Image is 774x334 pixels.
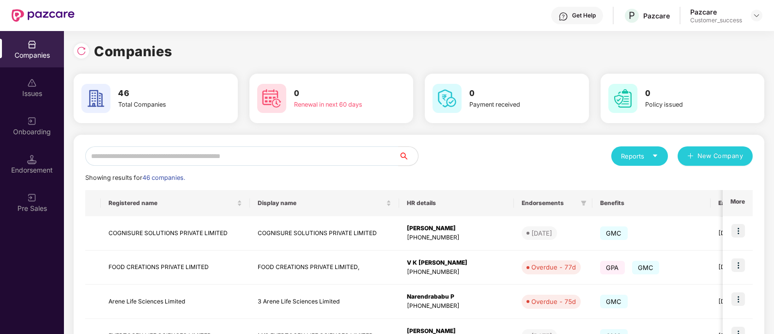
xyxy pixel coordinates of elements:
img: svg+xml;base64,PHN2ZyB4bWxucz0iaHR0cDovL3d3dy53My5vcmcvMjAwMC9zdmciIHdpZHRoPSI2MCIgaGVpZ2h0PSI2MC... [433,84,462,113]
span: Showing results for [85,174,185,181]
span: filter [581,200,587,206]
span: GMC [632,261,660,274]
div: V K [PERSON_NAME] [407,258,506,268]
span: P [629,10,635,21]
th: Benefits [592,190,711,216]
td: COGNISURE SOLUTIONS PRIVATE LIMITED [250,216,399,251]
h3: 0 [294,87,377,100]
h3: 46 [118,87,201,100]
span: GPA [600,261,625,274]
img: svg+xml;base64,PHN2ZyB4bWxucz0iaHR0cDovL3d3dy53My5vcmcvMjAwMC9zdmciIHdpZHRoPSI2MCIgaGVpZ2h0PSI2MC... [257,84,286,113]
span: 46 companies. [142,174,185,181]
th: More [723,190,753,216]
th: HR details [399,190,514,216]
img: svg+xml;base64,PHN2ZyBpZD0iQ29tcGFuaWVzIiB4bWxucz0iaHR0cDovL3d3dy53My5vcmcvMjAwMC9zdmciIHdpZHRoPS... [27,40,37,49]
button: plusNew Company [678,146,753,166]
div: Customer_success [690,16,742,24]
th: Registered name [101,190,250,216]
td: COGNISURE SOLUTIONS PRIVATE LIMITED [101,216,250,251]
img: svg+xml;base64,PHN2ZyB3aWR0aD0iMjAiIGhlaWdodD0iMjAiIHZpZXdCb3g9IjAgMCAyMCAyMCIgZmlsbD0ibm9uZSIgeG... [27,116,37,126]
img: icon [731,258,745,272]
div: [PHONE_NUMBER] [407,268,506,277]
img: svg+xml;base64,PHN2ZyB3aWR0aD0iMjAiIGhlaWdodD0iMjAiIHZpZXdCb3g9IjAgMCAyMCAyMCIgZmlsbD0ibm9uZSIgeG... [27,193,37,203]
span: Registered name [108,199,235,207]
span: search [398,152,418,160]
td: [DATE] [711,285,773,319]
div: Get Help [572,12,596,19]
div: Payment received [469,100,553,110]
img: icon [731,292,745,306]
img: svg+xml;base64,PHN2ZyB3aWR0aD0iMTQuNSIgaGVpZ2h0PSIxNC41IiB2aWV3Qm94PSIwIDAgMTYgMTYiIGZpbGw9Im5vbm... [27,155,37,164]
span: filter [579,197,588,209]
span: New Company [697,151,743,161]
span: Display name [258,199,384,207]
span: Endorsements [522,199,577,207]
img: New Pazcare Logo [12,9,75,22]
span: caret-down [652,153,658,159]
button: search [398,146,418,166]
h1: Companies [94,41,172,62]
div: [PERSON_NAME] [407,224,506,233]
div: Overdue - 75d [531,297,576,306]
div: Total Companies [118,100,201,110]
h3: 0 [469,87,553,100]
th: Display name [250,190,399,216]
div: [DATE] [531,228,552,238]
img: svg+xml;base64,PHN2ZyBpZD0iSXNzdWVzX2Rpc2FibGVkIiB4bWxucz0iaHR0cDovL3d3dy53My5vcmcvMjAwMC9zdmciIH... [27,78,37,88]
span: plus [687,153,694,160]
div: Policy issued [645,100,728,110]
td: FOOD CREATIONS PRIVATE LIMITED, [250,251,399,285]
img: svg+xml;base64,PHN2ZyB4bWxucz0iaHR0cDovL3d3dy53My5vcmcvMjAwMC9zdmciIHdpZHRoPSI2MCIgaGVpZ2h0PSI2MC... [81,84,110,113]
span: GMC [600,226,628,240]
td: FOOD CREATIONS PRIVATE LIMITED [101,251,250,285]
th: Earliest Renewal [711,190,773,216]
img: icon [731,224,745,238]
div: Pazcare [690,7,742,16]
div: Pazcare [643,11,670,20]
div: [PHONE_NUMBER] [407,302,506,311]
div: Reports [621,151,658,161]
td: Arene Life Sciences Limited [101,285,250,319]
td: [DATE] [711,251,773,285]
img: svg+xml;base64,PHN2ZyB4bWxucz0iaHR0cDovL3d3dy53My5vcmcvMjAwMC9zdmciIHdpZHRoPSI2MCIgaGVpZ2h0PSI2MC... [608,84,637,113]
div: Renewal in next 60 days [294,100,377,110]
td: 3 Arene Life Sciences Limited [250,285,399,319]
div: Narendrababu P [407,292,506,302]
div: Overdue - 77d [531,262,576,272]
td: [DATE] [711,216,773,251]
span: GMC [600,295,628,308]
h3: 0 [645,87,728,100]
img: svg+xml;base64,PHN2ZyBpZD0iSGVscC0zMngzMiIgeG1sbnM9Imh0dHA6Ly93d3cudzMub3JnLzIwMDAvc3ZnIiB3aWR0aD... [558,12,568,21]
div: [PHONE_NUMBER] [407,233,506,242]
img: svg+xml;base64,PHN2ZyBpZD0iUmVsb2FkLTMyeDMyIiB4bWxucz0iaHR0cDovL3d3dy53My5vcmcvMjAwMC9zdmciIHdpZH... [77,46,86,56]
img: svg+xml;base64,PHN2ZyBpZD0iRHJvcGRvd24tMzJ4MzIiIHhtbG5zPSJodHRwOi8vd3d3LnczLm9yZy8yMDAwL3N2ZyIgd2... [753,12,760,19]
